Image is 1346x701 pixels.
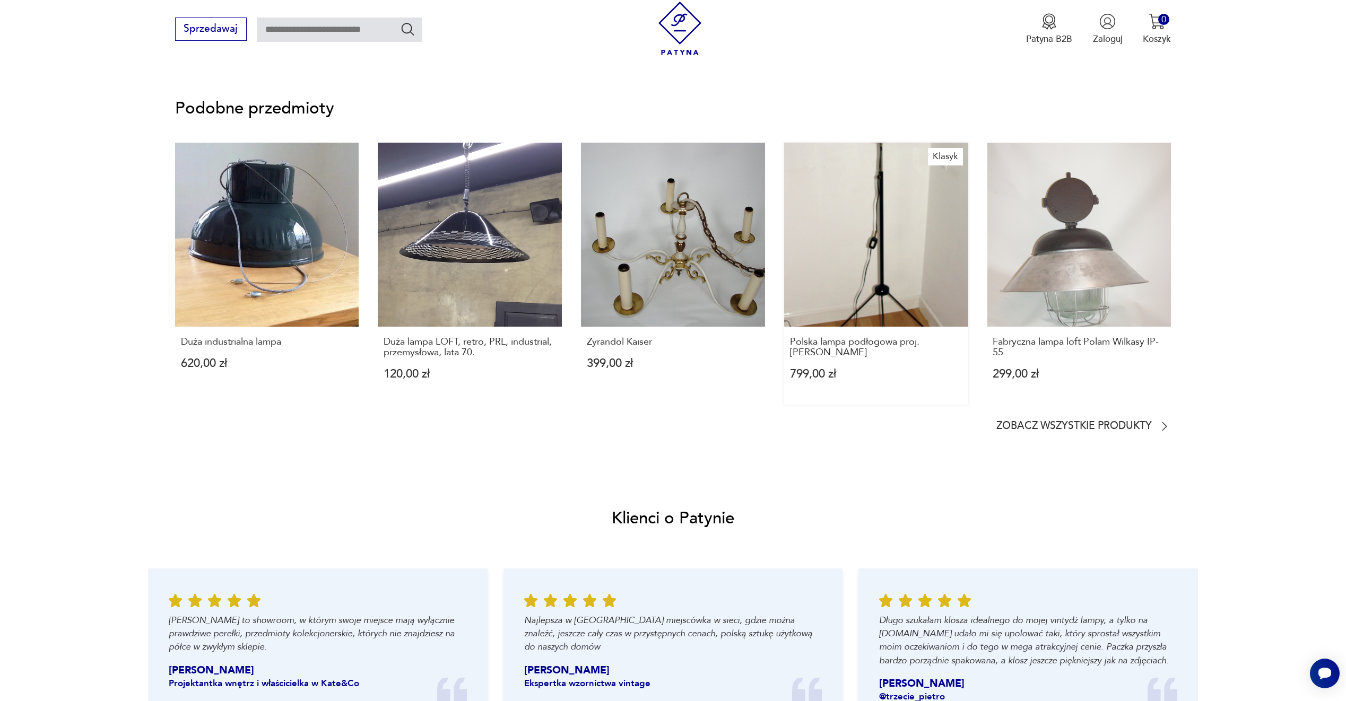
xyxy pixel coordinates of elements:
[581,143,765,405] a: Żyrandol KaiserŻyrandol Kaiser399,00 zł
[996,420,1171,433] a: Zobacz wszystkie produkty
[524,677,748,689] p: Ekspertka wzornictwa vintage
[790,369,962,380] p: 799,00 zł
[1093,33,1123,45] p: Zaloguj
[1143,33,1171,45] p: Koszyk
[175,143,359,405] a: Duża industrialna lampaDuża industrialna lampa620,00 zł
[544,594,557,607] img: Ikona gwiazdy
[384,369,556,380] p: 120,00 zł
[583,594,596,607] img: Ikona gwiazdy
[524,594,537,607] img: Ikona gwiazdy
[208,594,221,607] img: Ikona gwiazdy
[400,21,415,37] button: Szukaj
[899,594,912,607] img: Ikona gwiazdy
[790,337,962,358] p: Polska lampa podłogowa proj. [PERSON_NAME]
[587,337,759,347] p: Żyrandol Kaiser
[996,422,1152,431] p: Zobacz wszystkie produkty
[993,369,1165,380] p: 299,00 zł
[175,25,247,34] a: Sprzedawaj
[169,663,392,677] p: [PERSON_NAME]
[1026,33,1072,45] p: Patyna B2B
[1099,13,1116,30] img: Ikonka użytkownika
[879,614,1177,667] p: Długo szukałam klosza idealnego do mojej vintydż lampy, a tylko na [DOMAIN_NAME] udało mi się upo...
[175,101,1171,116] p: Podobne przedmioty
[247,594,260,607] img: Ikona gwiazdy
[587,358,759,369] p: 399,00 zł
[1026,13,1072,45] a: Ikona medaluPatyna B2B
[603,594,616,607] img: Ikona gwiazdy
[784,143,968,405] a: KlasykPolska lampa podłogowa proj. A.GałeckiPolska lampa podłogowa proj. [PERSON_NAME]799,00 zł
[524,614,822,654] p: Najlepsza w [GEOGRAPHIC_DATA] miejscówka w sieci, gdzie można znaleźć, jeszcze cały czas w przyst...
[169,677,392,689] p: Projektantka wnętrz i właścicielka w Kate&Co
[1158,14,1169,25] div: 0
[524,663,748,677] p: [PERSON_NAME]
[563,594,577,607] img: Ikona gwiazdy
[384,337,556,358] p: Duża lampa LOFT, retro, PRL, industrial, przemysłowa, lata 70.
[378,143,562,405] a: Duża lampa LOFT, retro, PRL, industrial, przemysłowa, lata 70.Duża lampa LOFT, retro, PRL, indust...
[181,358,353,369] p: 620,00 zł
[1093,13,1123,45] button: Zaloguj
[1041,13,1057,30] img: Ikona medalu
[169,614,467,654] p: [PERSON_NAME] to showroom, w którym swoje miejsce mają wyłącznie prawdziwe perełki, przedmioty ko...
[1026,13,1072,45] button: Patyna B2B
[653,2,707,55] img: Patyna - sklep z meblami i dekoracjami vintage
[1143,13,1171,45] button: 0Koszyk
[879,677,1102,690] p: [PERSON_NAME]
[1310,659,1340,688] iframe: Smartsupp widget button
[958,594,971,607] img: Ikona gwiazdy
[918,594,932,607] img: Ikona gwiazdy
[169,594,182,607] img: Ikona gwiazdy
[612,507,734,529] h2: Klienci o Patynie
[181,337,353,347] p: Duża industrialna lampa
[228,594,241,607] img: Ikona gwiazdy
[938,594,951,607] img: Ikona gwiazdy
[987,143,1171,405] a: Fabryczna lampa loft Polam Wilkasy IP-55Fabryczna lampa loft Polam Wilkasy IP-55299,00 zł
[188,594,202,607] img: Ikona gwiazdy
[993,337,1165,358] p: Fabryczna lampa loft Polam Wilkasy IP-55
[175,17,247,41] button: Sprzedawaj
[1149,13,1165,30] img: Ikona koszyka
[879,594,892,607] img: Ikona gwiazdy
